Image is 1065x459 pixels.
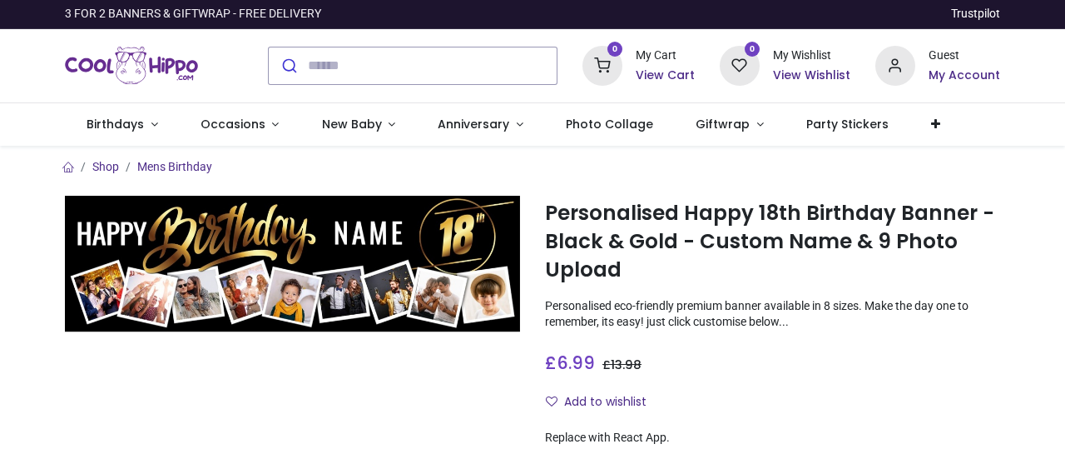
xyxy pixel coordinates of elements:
[65,103,179,147] a: Birthdays
[137,160,212,173] a: Mens Birthday
[773,47,850,64] div: My Wishlist
[322,116,382,132] span: New Baby
[545,388,661,417] button: Add to wishlistAdd to wishlist
[929,67,1000,84] a: My Account
[417,103,545,147] a: Anniversary
[929,47,1000,64] div: Guest
[545,199,1000,285] h1: Personalised Happy 18th Birthday Banner - Black & Gold - Custom Name & 9 Photo Upload
[806,116,889,132] span: Party Stickers
[696,116,750,132] span: Giftwrap
[773,67,850,84] a: View Wishlist
[179,103,300,147] a: Occasions
[65,196,520,332] img: Personalised Happy 18th Birthday Banner - Black & Gold - Custom Name & 9 Photo Upload
[545,351,595,375] span: £
[300,103,417,147] a: New Baby
[65,6,321,22] div: 3 FOR 2 BANNERS & GIFTWRAP - FREE DELIVERY
[675,103,785,147] a: Giftwrap
[636,67,695,84] a: View Cart
[438,116,509,132] span: Anniversary
[65,42,198,89] img: Cool Hippo
[92,160,119,173] a: Shop
[607,42,623,57] sup: 0
[269,47,308,84] button: Submit
[951,6,1000,22] a: Trustpilot
[602,357,641,373] span: £
[546,396,557,407] i: Add to wishlist
[582,57,622,71] a: 0
[87,116,144,132] span: Birthdays
[545,298,1000,331] p: Personalised eco-friendly premium banner available in 8 sizes. Make the day one to remember, its ...
[65,42,198,89] a: Logo of Cool Hippo
[636,47,695,64] div: My Cart
[201,116,265,132] span: Occasions
[566,116,653,132] span: Photo Collage
[611,357,641,373] span: 13.98
[720,57,760,71] a: 0
[545,430,1000,447] div: Replace with React App.
[745,42,760,57] sup: 0
[557,351,595,375] span: 6.99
